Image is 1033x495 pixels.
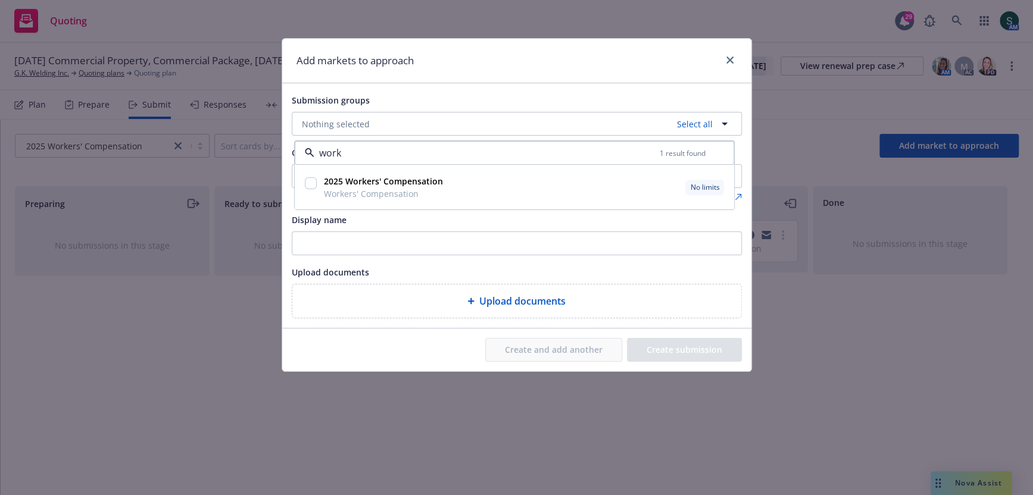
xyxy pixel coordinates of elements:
span: Nothing selected [302,118,370,130]
div: Upload documents [292,284,742,318]
span: No limits [690,182,719,193]
button: Nothing selectedSelect all [292,112,742,136]
span: Upload documents [479,294,566,308]
a: close [723,53,737,67]
input: Filter by keyword [314,146,660,160]
h1: Add markets to approach [297,53,414,68]
button: Nothing selected [292,164,742,188]
a: Select all [672,118,713,130]
span: Submission groups [292,95,370,106]
span: Upload documents [292,267,369,278]
span: 1 result found [659,148,705,158]
span: Workers' Compensation [324,187,443,200]
span: Carrier, program administrator, or wholesaler [292,147,479,158]
strong: 2025 Workers' Compensation [324,176,443,187]
span: Display name [292,214,347,225]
